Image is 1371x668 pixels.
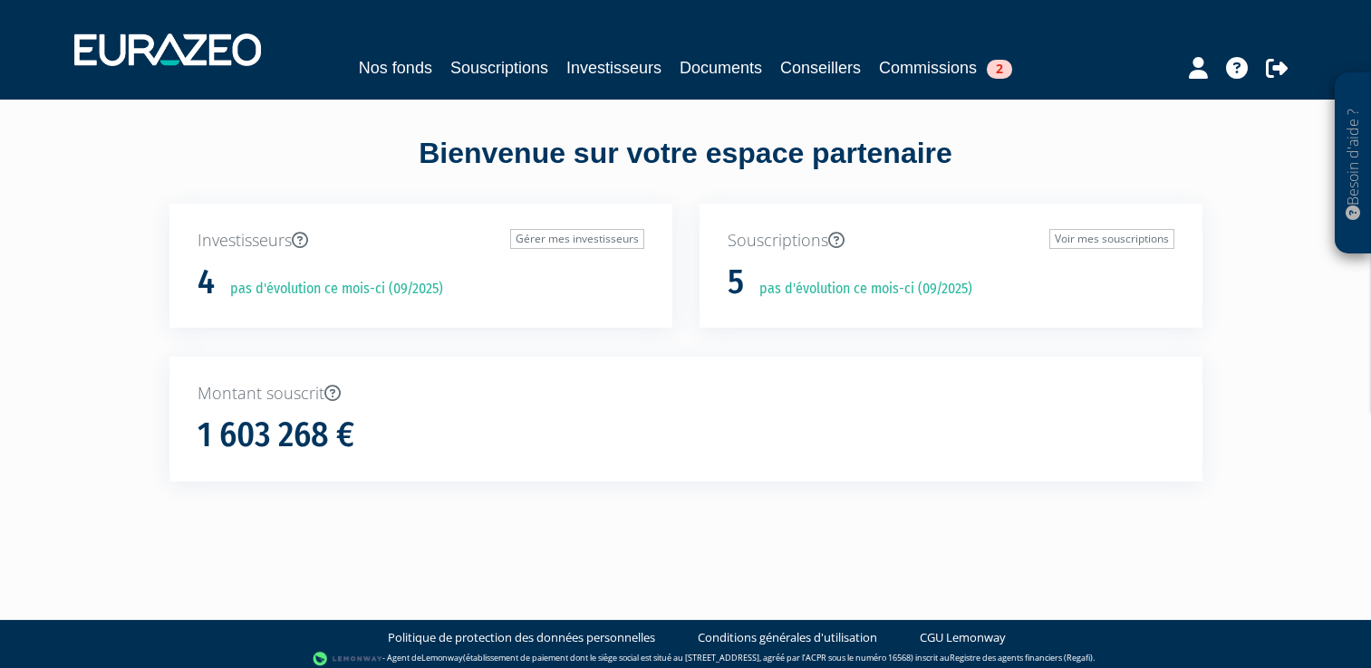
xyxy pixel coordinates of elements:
p: pas d'évolution ce mois-ci (09/2025) [217,279,443,300]
h1: 1 603 268 € [198,416,354,454]
p: Montant souscrit [198,382,1174,406]
a: Registre des agents financiers (Regafi) [950,652,1093,663]
a: Nos fonds [359,55,432,81]
a: Conditions générales d'utilisation [698,629,877,646]
a: Gérer mes investisseurs [510,229,644,249]
p: Besoin d'aide ? [1343,82,1364,245]
a: Politique de protection des données personnelles [388,629,655,646]
a: Documents [680,55,762,81]
a: Commissions2 [879,55,1012,81]
a: Voir mes souscriptions [1049,229,1174,249]
a: Conseillers [780,55,861,81]
img: logo-lemonway.png [313,650,382,668]
p: pas d'évolution ce mois-ci (09/2025) [747,279,972,300]
h1: 5 [728,263,744,301]
h1: 4 [198,263,215,301]
a: Investisseurs [566,55,661,81]
span: 2 [987,60,1012,79]
a: Souscriptions [450,55,548,81]
a: CGU Lemonway [920,629,1006,646]
p: Investisseurs [198,229,644,253]
div: - Agent de (établissement de paiement dont le siège social est situé au [STREET_ADDRESS], agréé p... [18,650,1353,668]
a: Lemonway [421,652,463,663]
p: Souscriptions [728,229,1174,253]
img: 1732889491-logotype_eurazeo_blanc_rvb.png [74,33,261,66]
div: Bienvenue sur votre espace partenaire [156,133,1216,204]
